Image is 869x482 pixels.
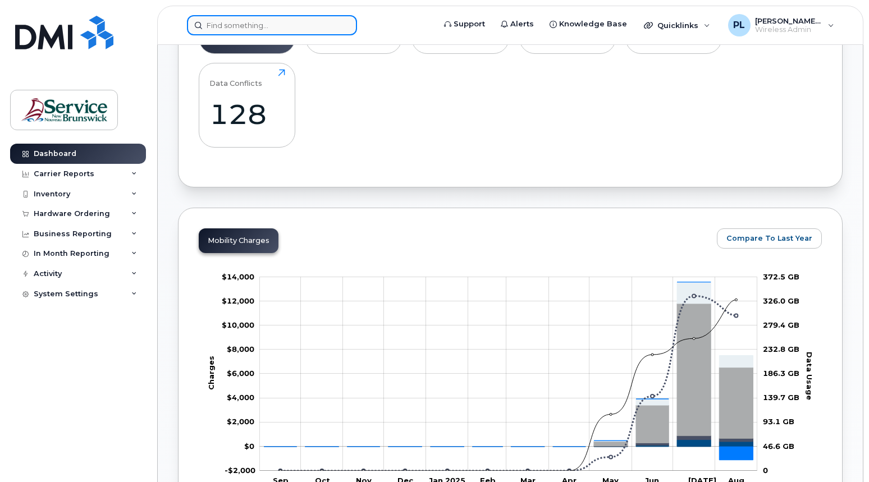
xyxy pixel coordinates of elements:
[763,320,799,329] tspan: 279.4 GB
[717,228,822,249] button: Compare To Last Year
[209,69,262,88] div: Data Conflicts
[187,15,357,35] input: Find something...
[763,345,799,354] tspan: 232.8 GB
[510,19,534,30] span: Alerts
[763,393,799,402] tspan: 139.7 GB
[244,442,254,451] tspan: $0
[264,436,753,447] g: Data
[209,69,285,141] a: Data Conflicts128
[720,14,842,36] div: Penney, Lily (SNB)
[225,466,255,475] tspan: -$2,000
[763,417,794,426] tspan: 93.1 GB
[542,13,635,35] a: Knowledge Base
[264,282,753,460] g: Credits
[222,272,254,281] g: $0
[227,393,254,402] g: $0
[227,369,254,378] g: $0
[763,466,768,475] tspan: 0
[763,442,794,451] tspan: 46.6 GB
[755,25,822,34] span: Wireless Admin
[726,233,812,244] span: Compare To Last Year
[227,369,254,378] tspan: $6,000
[209,98,285,131] div: 128
[227,345,254,354] g: $0
[222,272,254,281] tspan: $14,000
[493,13,542,35] a: Alerts
[227,345,254,354] tspan: $8,000
[264,282,753,447] g: HST
[227,417,254,426] g: $0
[733,19,745,32] span: PL
[264,440,753,447] g: Roaming
[763,369,799,378] tspan: 186.3 GB
[222,320,254,329] g: $0
[222,296,254,305] tspan: $12,000
[227,393,254,402] tspan: $4,000
[207,356,216,390] tspan: Charges
[763,296,799,305] tspan: 326.0 GB
[227,417,254,426] tspan: $2,000
[222,296,254,305] g: $0
[436,13,493,35] a: Support
[763,272,799,281] tspan: 372.5 GB
[636,14,718,36] div: Quicklinks
[559,19,627,30] span: Knowledge Base
[264,304,753,447] g: Features
[657,21,698,30] span: Quicklinks
[755,16,822,25] span: [PERSON_NAME] (SNB)
[222,320,254,329] tspan: $10,000
[454,19,485,30] span: Support
[225,466,255,475] g: $0
[805,352,814,400] tspan: Data Usage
